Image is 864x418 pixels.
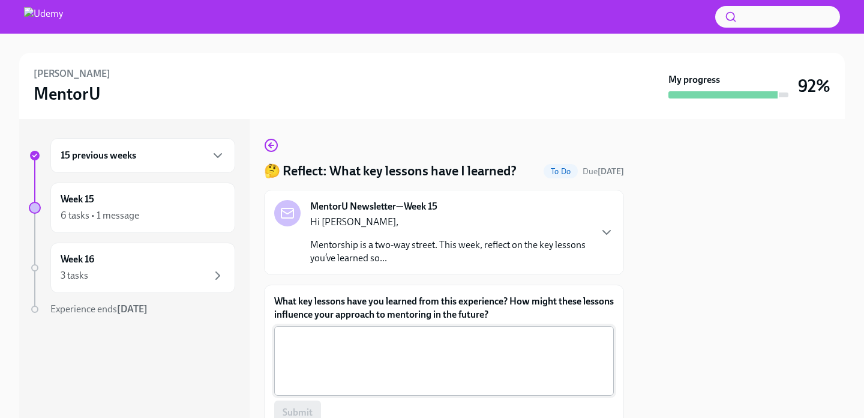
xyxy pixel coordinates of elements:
span: Due [583,166,624,177]
span: Experience ends [50,303,148,315]
div: 6 tasks • 1 message [61,209,139,222]
h3: 92% [798,75,830,97]
h3: MentorU [34,83,101,104]
strong: MentorU Newsletter—Week 15 [310,200,437,213]
a: Week 156 tasks • 1 message [29,183,235,233]
h6: Week 16 [61,253,94,266]
h6: 15 previous weeks [61,149,136,162]
h6: [PERSON_NAME] [34,67,110,80]
strong: [DATE] [598,166,624,177]
p: Hi [PERSON_NAME], [310,216,590,229]
span: To Do [544,167,578,176]
p: Mentorship is a two-way street. This week, reflect on the key lessons you’ve learned so... [310,238,590,265]
h4: 🤔 Reflect: What key lessons have I learned? [264,162,517,180]
div: 15 previous weeks [50,138,235,173]
strong: [DATE] [117,303,148,315]
div: 3 tasks [61,269,88,282]
strong: My progress [668,73,720,86]
span: August 30th, 2025 05:00 [583,166,624,177]
img: Udemy [24,7,63,26]
label: What key lessons have you learned from this experience? How might these lessons influence your ap... [274,295,614,321]
h6: Week 15 [61,193,94,206]
a: Week 163 tasks [29,243,235,293]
